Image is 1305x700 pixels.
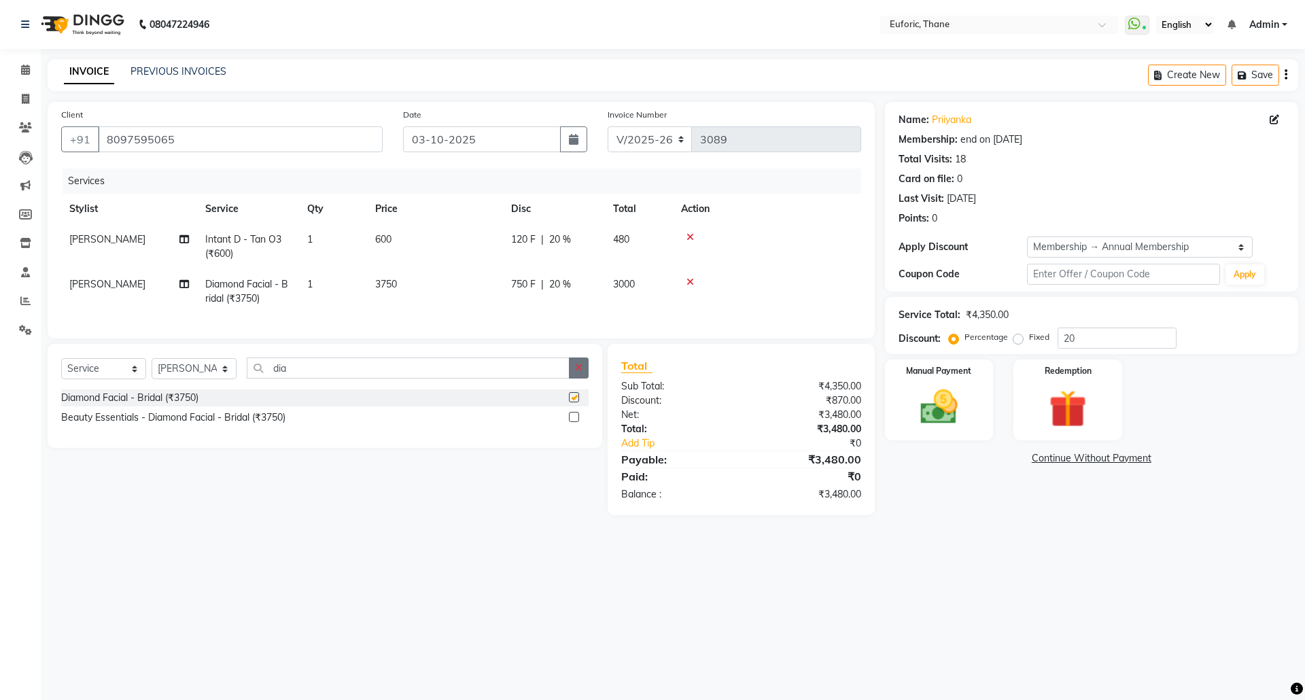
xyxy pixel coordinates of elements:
span: Diamond Facial - Bridal (₹3750) [205,278,288,304]
th: Price [367,194,503,224]
a: PREVIOUS INVOICES [130,65,226,77]
img: _gift.svg [1037,385,1098,432]
img: _cash.svg [909,385,970,429]
div: ₹3,480.00 [741,422,871,436]
div: ₹4,350.00 [966,308,1009,322]
span: 750 F [511,277,536,292]
b: 08047224946 [150,5,209,43]
div: Name: [899,113,929,127]
span: Admin [1249,18,1279,32]
a: INVOICE [64,60,114,84]
div: Service Total: [899,308,960,322]
span: 1 [307,233,313,245]
input: Enter Offer / Coupon Code [1027,264,1220,285]
div: Points: [899,211,929,226]
span: [PERSON_NAME] [69,233,145,245]
span: 3750 [375,278,397,290]
div: ₹0 [741,468,871,485]
a: Add Tip [611,436,763,451]
span: Total [621,359,652,373]
div: Total Visits: [899,152,952,167]
button: Apply [1225,264,1264,285]
th: Total [605,194,673,224]
span: [PERSON_NAME] [69,278,145,290]
span: 120 F [511,232,536,247]
span: 20 % [549,232,571,247]
button: Save [1232,65,1279,86]
div: Last Visit: [899,192,944,206]
div: Discount: [899,332,941,346]
input: Search by Name/Mobile/Email/Code [98,126,383,152]
div: 0 [957,172,962,186]
div: Discount: [611,393,741,408]
div: Balance : [611,487,741,502]
span: 3000 [613,278,635,290]
span: 20 % [549,277,571,292]
span: | [541,277,544,292]
span: 480 [613,233,629,245]
div: Payable: [611,451,741,468]
div: Beauty Essentials - Diamond Facial - Bridal (₹3750) [61,410,285,425]
div: Paid: [611,468,741,485]
label: Redemption [1045,365,1092,377]
div: Card on file: [899,172,954,186]
div: ₹870.00 [741,393,871,408]
div: Sub Total: [611,379,741,393]
span: 600 [375,233,391,245]
img: logo [35,5,128,43]
label: Date [403,109,421,121]
label: Percentage [964,331,1008,343]
div: ₹4,350.00 [741,379,871,393]
div: Services [63,169,871,194]
a: Priiyanka [932,113,971,127]
th: Action [673,194,861,224]
th: Stylist [61,194,197,224]
label: Fixed [1029,331,1049,343]
label: Invoice Number [608,109,667,121]
div: Coupon Code [899,267,1027,281]
div: Net: [611,408,741,422]
label: Manual Payment [906,365,971,377]
div: 0 [932,211,937,226]
label: Client [61,109,83,121]
div: Diamond Facial - Bridal (₹3750) [61,391,198,405]
th: Disc [503,194,605,224]
div: Total: [611,422,741,436]
div: [DATE] [947,192,976,206]
span: Intant D - Tan O3 (₹600) [205,233,281,260]
div: Membership: [899,133,958,147]
a: Continue Without Payment [888,451,1295,466]
span: 1 [307,278,313,290]
div: end on [DATE] [960,133,1022,147]
div: ₹3,480.00 [741,451,871,468]
div: ₹3,480.00 [741,487,871,502]
input: Search or Scan [247,357,570,379]
th: Qty [299,194,367,224]
button: Create New [1148,65,1226,86]
div: Apply Discount [899,240,1027,254]
div: ₹0 [763,436,871,451]
button: +91 [61,126,99,152]
div: ₹3,480.00 [741,408,871,422]
th: Service [197,194,299,224]
span: | [541,232,544,247]
div: 18 [955,152,966,167]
